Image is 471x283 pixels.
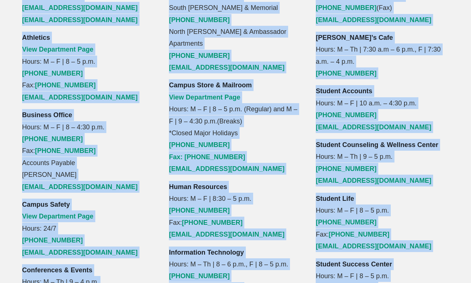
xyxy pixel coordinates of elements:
[316,219,376,226] a: [PHONE_NUMBER]
[169,153,245,161] a: Fax: [PHONE_NUMBER]
[22,111,72,119] strong: Business Office
[22,183,138,191] a: [EMAIL_ADDRESS][DOMAIN_NAME]
[169,207,230,214] a: [PHONE_NUMBER]
[22,249,138,256] a: [EMAIL_ADDRESS][DOMAIN_NAME]
[316,85,449,133] p: Hours: M – F | 10 a.m. – 4:30 p.m.
[22,201,70,208] strong: Campus Safety
[316,165,376,172] a: [PHONE_NUMBER]
[22,135,83,143] a: [PHONE_NUMBER]
[316,32,449,80] p: Hours: M – Th | 7:30 a.m – 6 p.m., F | 7:30 a.m. – 4 p.m.
[316,87,372,95] strong: Student Accounts
[316,123,431,131] a: [EMAIL_ADDRESS][DOMAIN_NAME]
[22,4,138,11] a: [EMAIL_ADDRESS][DOMAIN_NAME]
[169,183,227,191] strong: Human Resources
[169,81,252,89] strong: Campus Store & Mailroom
[316,139,449,187] p: Hours: M – Th | 9 – 5 p.m.
[35,81,96,89] a: [PHONE_NUMBER]
[169,16,230,24] a: [PHONE_NUMBER]
[316,193,449,252] p: Hours: M – F | 8 – 5 p.m. Fax:
[329,231,389,238] a: [PHONE_NUMBER]
[22,70,83,77] a: [PHONE_NUMBER]
[22,32,155,103] p: Hours: M – F | 8 – 5 p.m. Fax:
[169,272,230,280] a: [PHONE_NUMBER]
[169,52,230,59] a: [PHONE_NUMBER]
[169,141,230,149] a: [PHONE_NUMBER]
[169,79,302,175] p: Hours: M – F | 8 – 5 p.m. (Regular) and M – F | 9 – 4:30 p.m.(Breaks) *Closed Major Holidays
[182,219,242,226] a: [PHONE_NUMBER]
[316,177,431,184] a: [EMAIL_ADDRESS][DOMAIN_NAME]
[22,213,93,220] a: View Department Page
[316,195,354,202] strong: Student Life
[35,147,96,154] a: [PHONE_NUMBER]
[316,34,393,41] strong: [PERSON_NAME]’s Cafe
[316,70,376,77] a: [PHONE_NUMBER]
[22,109,155,193] p: Hours: M – F | 8 – 4:30 p.m. Fax: Accounts Payable [PERSON_NAME]
[22,237,83,244] a: [PHONE_NUMBER]
[169,181,302,241] p: Hours: M – F | 8:30 – 5 p.m. Fax:
[316,242,431,250] a: [EMAIL_ADDRESS][DOMAIN_NAME]
[22,199,155,258] p: Hours: 24/7
[169,64,284,71] a: [EMAIL_ADDRESS][DOMAIN_NAME]
[22,16,138,24] a: [EMAIL_ADDRESS][DOMAIN_NAME]
[22,266,92,274] strong: Conferences & Events
[22,94,138,101] a: [EMAIL_ADDRESS][DOMAIN_NAME]
[22,46,93,53] a: View Department Page
[169,249,244,256] strong: Information Technology
[169,94,240,101] a: View Department Page
[169,231,284,238] a: [EMAIL_ADDRESS][DOMAIN_NAME]
[316,261,392,268] strong: Student Success Center
[316,141,438,149] strong: Student Counseling & Wellness Center
[316,16,431,24] a: [EMAIL_ADDRESS][DOMAIN_NAME]
[316,111,376,119] a: [PHONE_NUMBER]
[316,4,376,11] a: [PHONE_NUMBER]
[169,165,284,172] a: [EMAIL_ADDRESS][DOMAIN_NAME]
[22,34,50,41] strong: Athletics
